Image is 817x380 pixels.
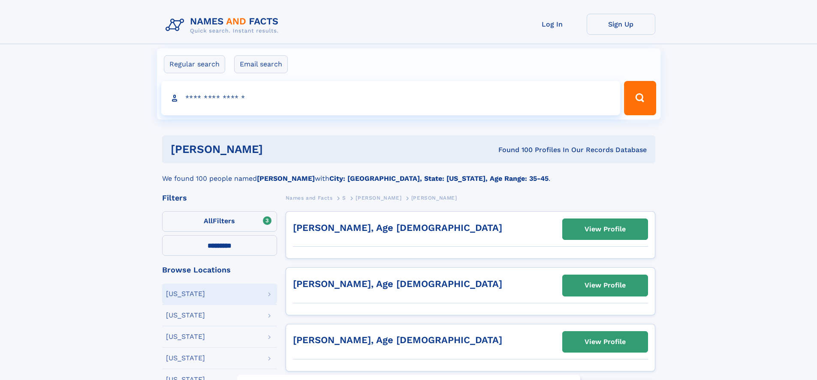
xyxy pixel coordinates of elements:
[166,355,205,362] div: [US_STATE]
[162,163,655,184] div: We found 100 people named with .
[518,14,587,35] a: Log In
[166,290,205,297] div: [US_STATE]
[624,81,656,115] button: Search Button
[164,55,225,73] label: Regular search
[380,145,647,155] div: Found 100 Profiles In Our Records Database
[587,14,655,35] a: Sign Up
[166,333,205,340] div: [US_STATE]
[585,219,626,239] div: View Profile
[329,174,549,183] b: City: [GEOGRAPHIC_DATA], State: [US_STATE], Age Range: 35-45
[162,266,277,274] div: Browse Locations
[166,312,205,319] div: [US_STATE]
[293,222,502,233] a: [PERSON_NAME], Age [DEMOGRAPHIC_DATA]
[563,332,648,352] a: View Profile
[342,192,346,203] a: S
[342,195,346,201] span: S
[293,278,502,289] a: [PERSON_NAME], Age [DEMOGRAPHIC_DATA]
[585,275,626,295] div: View Profile
[161,81,621,115] input: search input
[257,174,315,183] b: [PERSON_NAME]
[171,144,381,155] h1: [PERSON_NAME]
[162,194,277,202] div: Filters
[286,192,333,203] a: Names and Facts
[162,211,277,232] label: Filters
[563,219,648,239] a: View Profile
[585,332,626,352] div: View Profile
[411,195,457,201] span: [PERSON_NAME]
[563,275,648,296] a: View Profile
[162,14,286,37] img: Logo Names and Facts
[204,217,213,225] span: All
[234,55,288,73] label: Email search
[356,192,401,203] a: [PERSON_NAME]
[293,335,502,345] a: [PERSON_NAME], Age [DEMOGRAPHIC_DATA]
[356,195,401,201] span: [PERSON_NAME]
